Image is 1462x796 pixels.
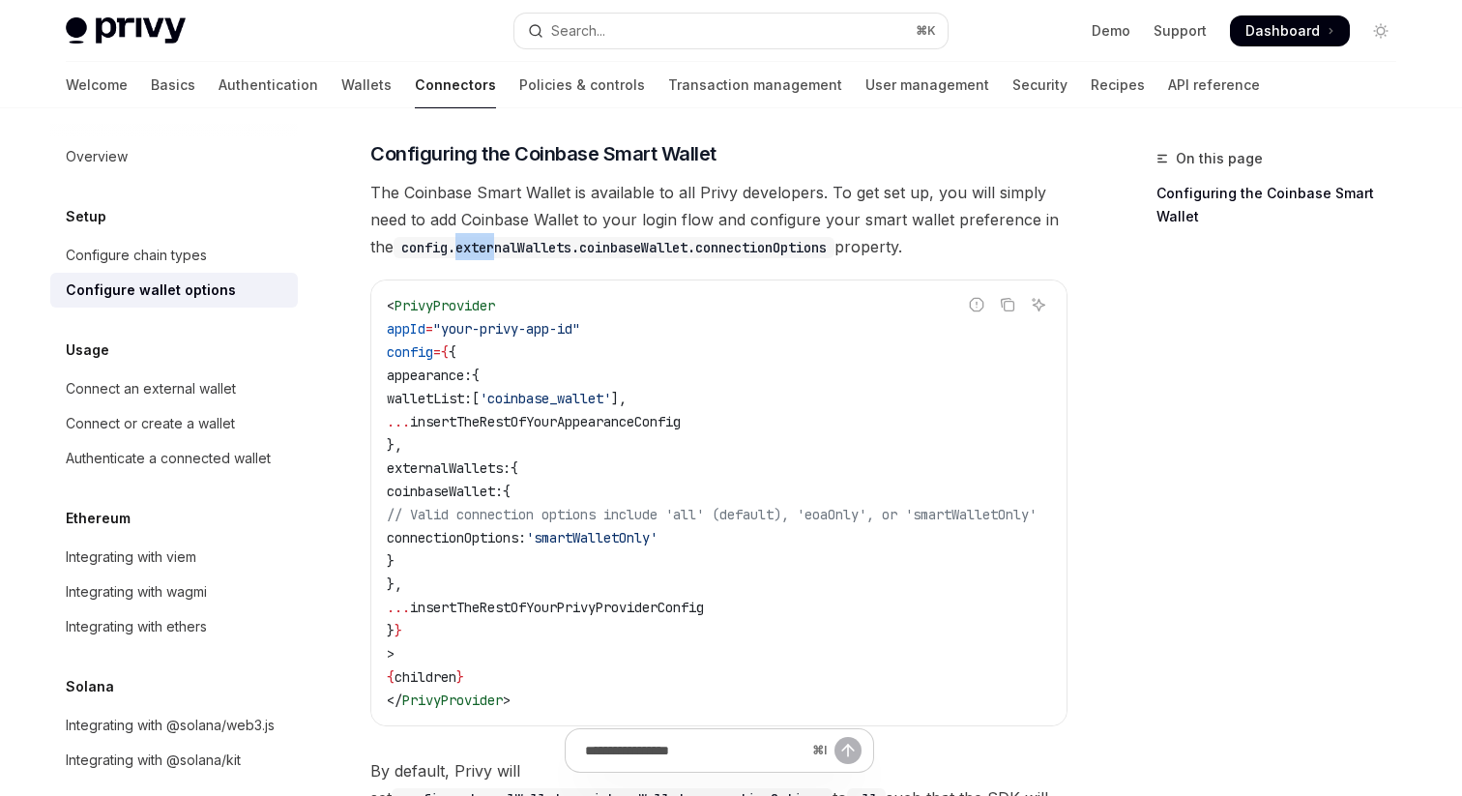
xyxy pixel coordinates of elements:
a: Integrating with ethers [50,609,298,644]
div: Configure chain types [66,244,207,267]
a: Connectors [415,62,496,108]
span: Dashboard [1245,21,1320,41]
span: Configuring the Coinbase Smart Wallet [370,140,716,167]
span: [ [472,390,480,407]
button: Send message [834,737,862,764]
span: </ [387,692,402,709]
div: Overview [66,145,128,168]
span: } [456,668,464,686]
div: Integrating with @solana/kit [66,749,241,772]
span: { [472,367,480,384]
span: }, [387,436,402,454]
span: ... [387,413,410,430]
span: ⌘ K [916,23,936,39]
code: config.externalWallets.coinbaseWallet.connectionOptions [394,237,834,258]
a: Integrating with @solana/kit [50,743,298,778]
a: Recipes [1091,62,1145,108]
a: Integrating with viem [50,540,298,575]
button: Copy the contents from the code block [995,292,1020,317]
a: Demo [1092,21,1130,41]
a: Authentication [219,62,318,108]
div: Integrating with wagmi [66,580,207,604]
span: { [511,459,518,477]
span: 'coinbase_wallet' [480,390,611,407]
span: walletList: [387,390,472,407]
span: appearance: [387,367,472,384]
span: } [395,622,402,639]
span: insertTheRestOfYourAppearanceConfig [410,413,681,430]
a: Security [1012,62,1067,108]
div: Integrating with ethers [66,615,207,638]
button: Ask AI [1026,292,1051,317]
a: Integrating with @solana/web3.js [50,708,298,743]
span: // Valid connection options include 'all' (default), 'eoaOnly', or 'smartWalletOnly' [387,506,1037,523]
a: Configuring the Coinbase Smart Wallet [1156,178,1412,232]
span: } [387,552,395,570]
h5: Ethereum [66,507,131,530]
a: Configure wallet options [50,273,298,308]
div: Integrating with viem [66,545,196,569]
button: Report incorrect code [964,292,989,317]
a: Support [1154,21,1207,41]
span: { [449,343,456,361]
span: ... [387,599,410,616]
span: PrivyProvider [402,692,503,709]
span: On this page [1176,147,1263,170]
span: The Coinbase Smart Wallet is available to all Privy developers. To get set up, you will simply ne... [370,179,1067,260]
a: Basics [151,62,195,108]
div: Connect or create a wallet [66,412,235,435]
span: } [387,622,395,639]
a: Connect or create a wallet [50,406,298,441]
span: = [425,320,433,338]
span: config [387,343,433,361]
span: ], [611,390,627,407]
a: Policies & controls [519,62,645,108]
a: User management [865,62,989,108]
div: Configure wallet options [66,279,236,302]
span: { [503,483,511,500]
img: light logo [66,17,186,44]
div: Authenticate a connected wallet [66,447,271,470]
span: PrivyProvider [395,297,495,314]
span: "your-privy-app-id" [433,320,580,338]
span: insertTheRestOfYourPrivyProviderConfig [410,599,704,616]
a: Configure chain types [50,238,298,273]
span: { [387,668,395,686]
span: coinbaseWallet: [387,483,503,500]
a: Integrating with wagmi [50,575,298,609]
a: Overview [50,139,298,174]
span: > [387,645,395,663]
span: externalWallets: [387,459,511,477]
button: Toggle dark mode [1365,15,1396,46]
span: { [441,343,449,361]
span: < [387,297,395,314]
a: Connect an external wallet [50,371,298,406]
a: Transaction management [668,62,842,108]
span: 'smartWalletOnly' [526,529,658,546]
span: }, [387,575,402,593]
span: > [503,692,511,709]
h5: Solana [66,675,114,698]
h5: Setup [66,205,106,228]
a: API reference [1168,62,1260,108]
span: appId [387,320,425,338]
div: Integrating with @solana/web3.js [66,714,275,737]
a: Welcome [66,62,128,108]
div: Search... [551,19,605,43]
a: Wallets [341,62,392,108]
input: Ask a question... [585,729,804,772]
span: connectionOptions: [387,529,526,546]
a: Dashboard [1230,15,1350,46]
a: Authenticate a connected wallet [50,441,298,476]
span: children [395,668,456,686]
div: Connect an external wallet [66,377,236,400]
button: Open search [514,14,948,48]
h5: Usage [66,339,109,362]
span: = [433,343,441,361]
